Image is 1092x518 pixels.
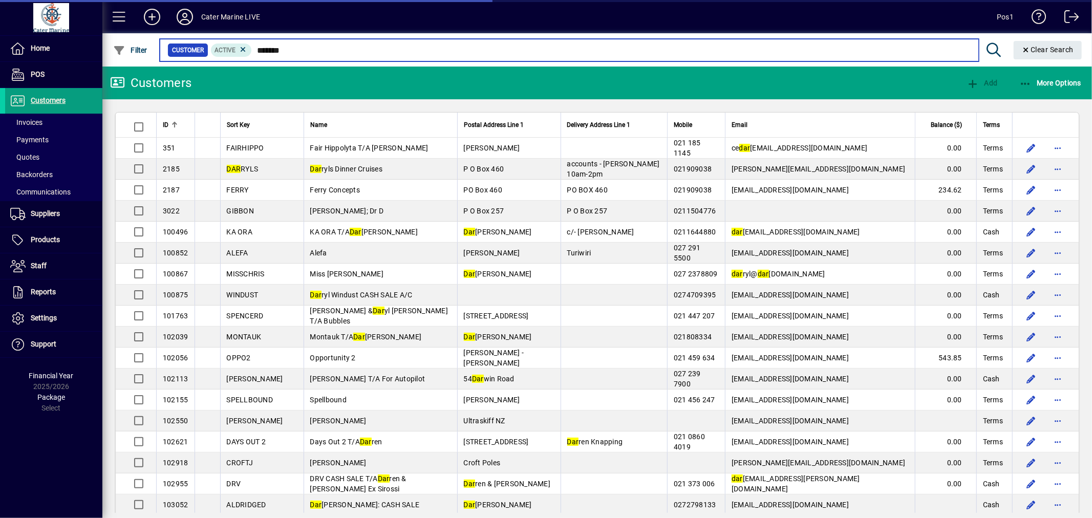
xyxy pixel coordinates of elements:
[227,354,251,362] span: OPPO2
[5,183,102,201] a: Communications
[732,396,849,404] span: [EMAIL_ADDRESS][DOMAIN_NAME]
[915,138,976,159] td: 0.00
[310,375,425,383] span: [PERSON_NAME] T/A For Autopilot
[983,143,1003,153] span: Terms
[1050,287,1066,303] button: More options
[1023,161,1039,177] button: Edit
[674,139,701,157] span: 021 185 1145
[227,417,283,425] span: [PERSON_NAME]
[227,270,265,278] span: MISSCHRIS
[168,8,201,26] button: Profile
[732,417,849,425] span: [EMAIL_ADDRESS][DOMAIN_NAME]
[10,170,53,179] span: Backorders
[674,186,712,194] span: 021909038
[464,144,520,152] span: [PERSON_NAME]
[983,164,1003,174] span: Terms
[163,144,176,152] span: 351
[983,437,1003,447] span: Terms
[983,395,1003,405] span: Terms
[983,269,1003,279] span: Terms
[1022,46,1074,54] span: Clear Search
[5,114,102,131] a: Invoices
[674,480,715,488] span: 021 373 006
[1023,266,1039,282] button: Edit
[5,36,102,61] a: Home
[674,119,692,131] span: Mobile
[350,228,361,236] em: Dar
[983,290,1000,300] span: Cash
[110,75,191,91] div: Customers
[1050,371,1066,387] button: More options
[5,166,102,183] a: Backorders
[732,354,849,362] span: [EMAIL_ADDRESS][DOMAIN_NAME]
[732,333,849,341] span: [EMAIL_ADDRESS][DOMAIN_NAME]
[353,333,365,341] em: Dar
[732,474,743,483] em: dar
[227,186,249,194] span: FERRY
[922,119,971,131] div: Balance ($)
[113,46,147,54] span: Filter
[964,74,1000,92] button: Add
[227,249,248,257] span: ALEFA
[310,396,347,404] span: Spellbound
[732,474,860,493] span: [EMAIL_ADDRESS][PERSON_NAME][DOMAIN_NAME]
[31,314,57,322] span: Settings
[163,501,188,509] span: 103052
[1050,392,1066,408] button: More options
[674,433,705,451] span: 021 0860 4019
[674,354,715,362] span: 021 459 634
[373,307,384,315] em: Dar
[915,306,976,327] td: 0.00
[983,332,1003,342] span: Terms
[464,375,515,383] span: 54 win Road
[983,500,1000,510] span: Cash
[310,119,451,131] div: Name
[31,96,66,104] span: Customers
[674,270,718,278] span: 027 2378809
[163,291,188,299] span: 100875
[10,153,39,161] span: Quotes
[464,333,476,341] em: Dar
[163,375,188,383] span: 102113
[464,459,501,467] span: Croft Poles
[5,279,102,305] a: Reports
[310,165,322,173] em: Dar
[310,333,422,341] span: Montauk T/A [PERSON_NAME]
[29,372,74,380] span: Financial Year
[915,473,976,494] td: 0.00
[464,312,529,320] span: [STREET_ADDRESS]
[1050,224,1066,240] button: More options
[310,249,327,257] span: Alefa
[464,501,532,509] span: [PERSON_NAME]
[464,165,504,173] span: P O Box 460
[163,396,188,404] span: 102155
[163,249,188,257] span: 100852
[163,354,188,362] span: 102056
[464,270,532,278] span: [PERSON_NAME]
[310,119,327,131] span: Name
[674,501,716,509] span: 0272798133
[983,206,1003,216] span: Terms
[674,370,701,388] span: 027 239 7900
[931,119,962,131] span: Balance ($)
[1050,182,1066,198] button: More options
[1050,497,1066,513] button: More options
[310,207,384,215] span: [PERSON_NAME]; Dr D
[1014,41,1082,59] button: Clear
[310,354,356,362] span: Opportunity 2
[227,459,253,467] span: CROFTJ
[310,144,429,152] span: Fair Hippolyta T/A [PERSON_NAME]
[227,333,262,341] span: MONTAUK
[915,348,976,369] td: 543.85
[983,416,1003,426] span: Terms
[674,165,712,173] span: 021909038
[227,291,259,299] span: WINDUST
[37,393,65,401] span: Package
[1050,350,1066,366] button: More options
[310,291,322,299] em: Dar
[227,375,283,383] span: [PERSON_NAME]
[31,44,50,52] span: Home
[310,501,420,509] span: [PERSON_NAME]: CASH SALE
[310,417,367,425] span: [PERSON_NAME]
[464,417,505,425] span: Ultraskiff NZ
